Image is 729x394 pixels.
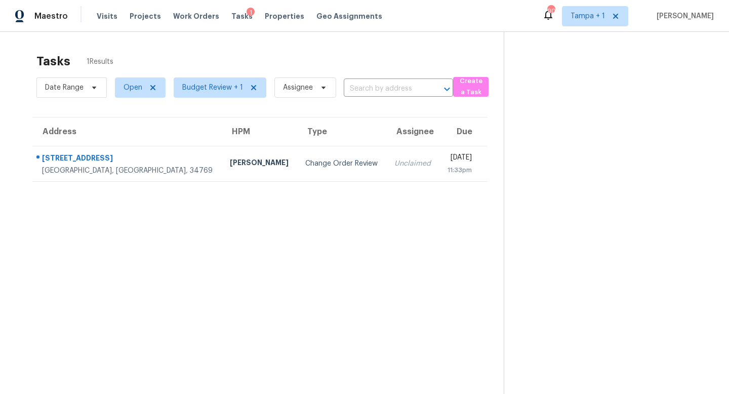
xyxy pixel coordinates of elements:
[316,11,382,21] span: Geo Assignments
[231,13,253,20] span: Tasks
[32,117,222,146] th: Address
[453,77,489,97] button: Create a Task
[247,8,255,18] div: 1
[230,157,289,170] div: [PERSON_NAME]
[45,83,84,93] span: Date Range
[124,83,142,93] span: Open
[36,56,70,66] h2: Tasks
[394,159,431,169] div: Unclaimed
[222,117,297,146] th: HPM
[283,83,313,93] span: Assignee
[97,11,117,21] span: Visits
[305,159,378,169] div: Change Order Review
[440,82,454,96] button: Open
[265,11,304,21] span: Properties
[173,11,219,21] span: Work Orders
[571,11,605,21] span: Tampa + 1
[42,153,214,166] div: [STREET_ADDRESS]
[448,165,472,175] div: 11:33pm
[42,166,214,176] div: [GEOGRAPHIC_DATA], [GEOGRAPHIC_DATA], 34769
[182,83,243,93] span: Budget Review + 1
[130,11,161,21] span: Projects
[87,57,113,67] span: 1 Results
[344,81,425,97] input: Search by address
[448,152,472,165] div: [DATE]
[458,75,483,99] span: Create a Task
[297,117,386,146] th: Type
[34,11,68,21] span: Maestro
[386,117,439,146] th: Assignee
[653,11,714,21] span: [PERSON_NAME]
[547,6,554,16] div: 90
[439,117,488,146] th: Due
